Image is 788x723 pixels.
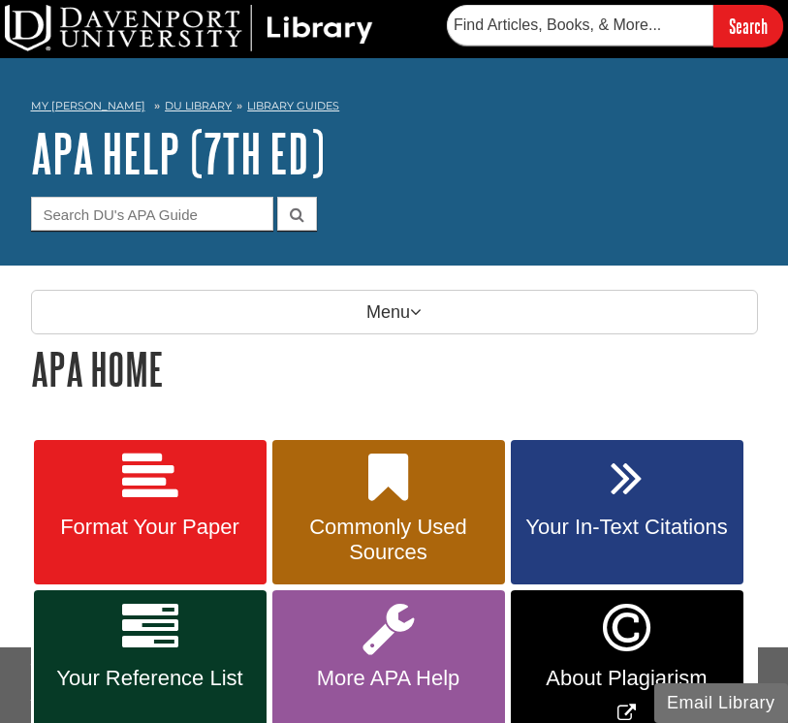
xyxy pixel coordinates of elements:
a: Format Your Paper [34,440,267,585]
span: Format Your Paper [48,515,252,540]
nav: breadcrumb [31,93,758,124]
a: Library Guides [247,99,339,112]
a: Your In-Text Citations [511,440,743,585]
a: DU Library [165,99,232,112]
a: Commonly Used Sources [272,440,505,585]
h1: APA Home [31,344,758,393]
input: Search [713,5,783,47]
button: Email Library [654,683,788,723]
a: My [PERSON_NAME] [31,98,145,114]
input: Search DU's APA Guide [31,197,273,231]
span: Your In-Text Citations [525,515,729,540]
span: Commonly Used Sources [287,515,490,565]
a: APA Help (7th Ed) [31,123,325,183]
form: Searches DU Library's articles, books, and more [447,5,783,47]
input: Find Articles, Books, & More... [447,5,713,46]
p: Menu [31,290,758,334]
span: About Plagiarism [525,666,729,691]
span: More APA Help [287,666,490,691]
span: Your Reference List [48,666,252,691]
img: DU Library [5,5,373,51]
